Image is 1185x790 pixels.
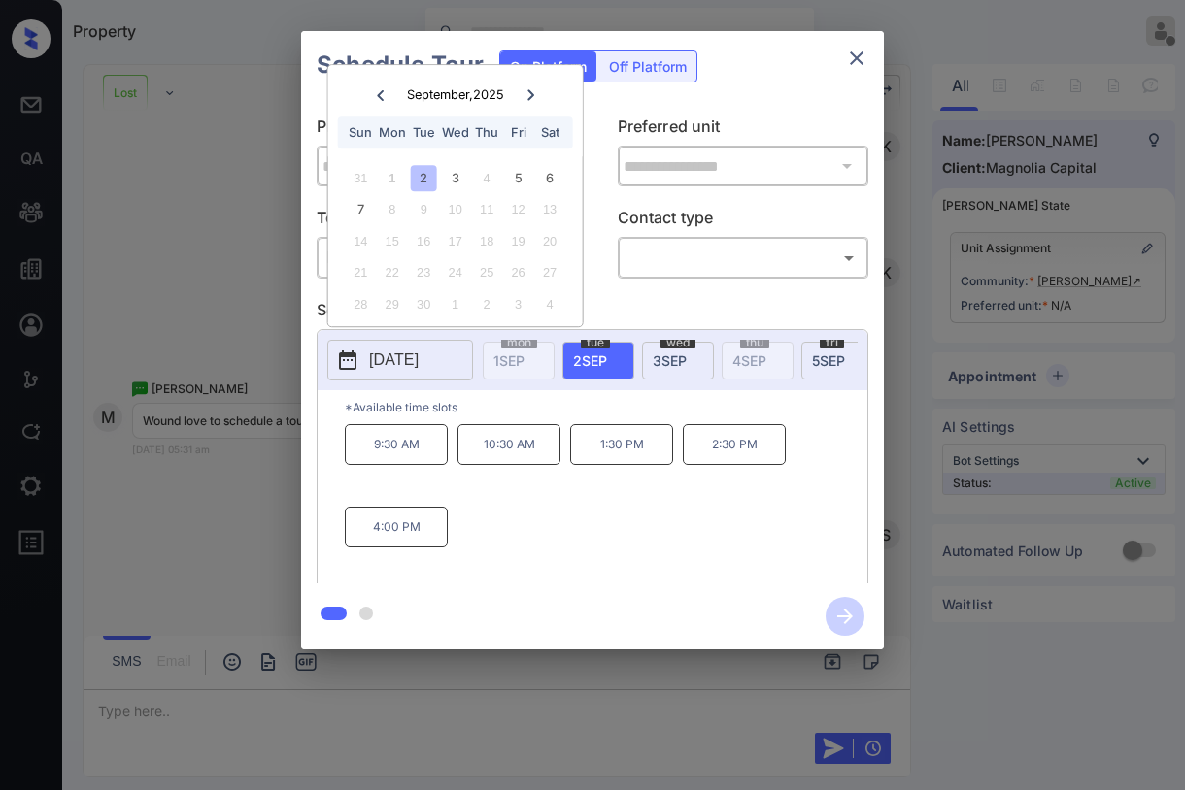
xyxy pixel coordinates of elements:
[348,197,374,223] div: Choose Sunday, September 7th, 2025
[345,424,448,465] p: 9:30 AM
[505,228,531,254] div: Not available Friday, September 19th, 2025
[618,115,869,146] p: Preferred unit
[474,291,500,317] div: Not available Thursday, October 2nd, 2025
[411,197,437,223] div: Not available Tuesday, September 9th, 2025
[801,342,873,379] div: date-select
[536,228,562,254] div: Not available Saturday, September 20th, 2025
[442,119,468,146] div: Wed
[442,291,468,317] div: Not available Wednesday, October 1st, 2025
[474,260,500,286] div: Not available Thursday, September 25th, 2025
[345,507,448,547] p: 4:00 PM
[505,291,531,317] div: Not available Friday, October 3rd, 2025
[474,197,500,223] div: Not available Thursday, September 11th, 2025
[812,352,845,369] span: 5 SEP
[660,337,695,348] span: wed
[379,197,405,223] div: Not available Monday, September 8th, 2025
[379,165,405,191] div: Not available Monday, September 1st, 2025
[500,51,596,82] div: On Platform
[536,197,562,223] div: Not available Saturday, September 13th, 2025
[581,337,610,348] span: tue
[642,342,714,379] div: date-select
[442,228,468,254] div: Not available Wednesday, September 17th, 2025
[411,165,437,191] div: Choose Tuesday, September 2nd, 2025
[317,206,568,237] p: Tour type
[505,119,531,146] div: Fri
[379,291,405,317] div: Not available Monday, September 29th, 2025
[474,228,500,254] div: Not available Thursday, September 18th, 2025
[345,390,867,424] p: *Available time slots
[536,291,562,317] div: Not available Saturday, October 4th, 2025
[348,119,374,146] div: Sun
[474,165,500,191] div: Not available Thursday, September 4th, 2025
[348,165,374,191] div: Not available Sunday, August 31st, 2025
[379,228,405,254] div: Not available Monday, September 15th, 2025
[322,242,563,274] div: In Person
[536,165,562,191] div: Choose Saturday, September 6th, 2025
[317,298,868,329] p: Select slot
[505,197,531,223] div: Not available Friday, September 12th, 2025
[536,119,562,146] div: Sat
[683,424,786,465] p: 2:30 PM
[536,260,562,286] div: Not available Saturday, September 27th, 2025
[570,424,673,465] p: 1:30 PM
[474,119,500,146] div: Thu
[573,352,607,369] span: 2 SEP
[653,352,687,369] span: 3 SEP
[348,260,374,286] div: Not available Sunday, September 21st, 2025
[442,260,468,286] div: Not available Wednesday, September 24th, 2025
[411,228,437,254] div: Not available Tuesday, September 16th, 2025
[379,260,405,286] div: Not available Monday, September 22nd, 2025
[618,206,869,237] p: Contact type
[442,197,468,223] div: Not available Wednesday, September 10th, 2025
[327,340,473,380] button: [DATE]
[820,337,844,348] span: fri
[505,260,531,286] div: Not available Friday, September 26th, 2025
[457,424,560,465] p: 10:30 AM
[562,342,634,379] div: date-select
[411,260,437,286] div: Not available Tuesday, September 23rd, 2025
[407,87,504,102] div: September , 2025
[837,39,876,78] button: close
[334,162,576,319] div: month 2025-09
[348,228,374,254] div: Not available Sunday, September 14th, 2025
[599,51,696,82] div: Off Platform
[411,119,437,146] div: Tue
[317,115,568,146] p: Preferred community
[379,119,405,146] div: Mon
[442,165,468,191] div: Choose Wednesday, September 3rd, 2025
[301,31,499,99] h2: Schedule Tour
[348,291,374,317] div: Not available Sunday, September 28th, 2025
[369,348,419,372] p: [DATE]
[411,291,437,317] div: Not available Tuesday, September 30th, 2025
[505,165,531,191] div: Choose Friday, September 5th, 2025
